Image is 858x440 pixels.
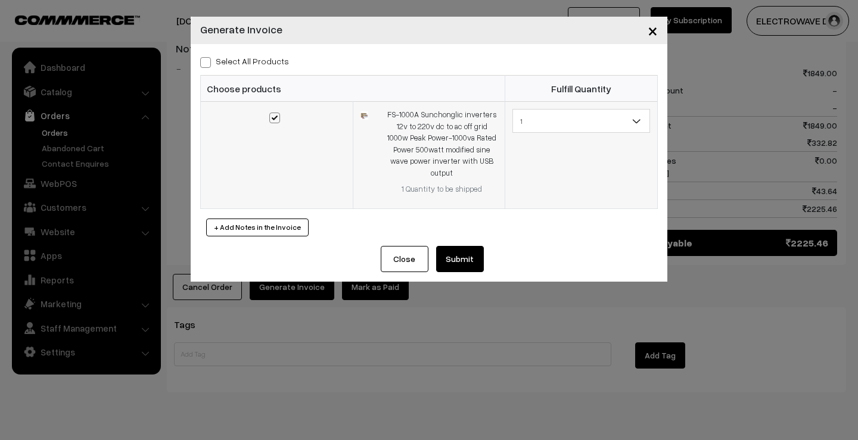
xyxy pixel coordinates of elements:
[436,246,484,272] button: Submit
[386,183,498,195] div: 1 Quantity to be shipped
[201,76,505,102] th: Choose products
[381,246,428,272] button: Close
[638,12,667,49] button: Close
[512,109,650,133] span: 1
[505,76,658,102] th: Fulfill Quantity
[513,111,649,132] span: 1
[206,219,309,236] button: + Add Notes in the Invoice
[200,21,282,38] h4: Generate Invoice
[648,19,658,41] span: ×
[200,55,289,67] label: Select all Products
[360,111,368,119] img: 16865779205987a.jpg
[386,109,498,179] div: FS-1000A Sunchonglic inverters 12v to 220v dc to ac off grid 1000w Peak Power-1000va Rated Power ...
